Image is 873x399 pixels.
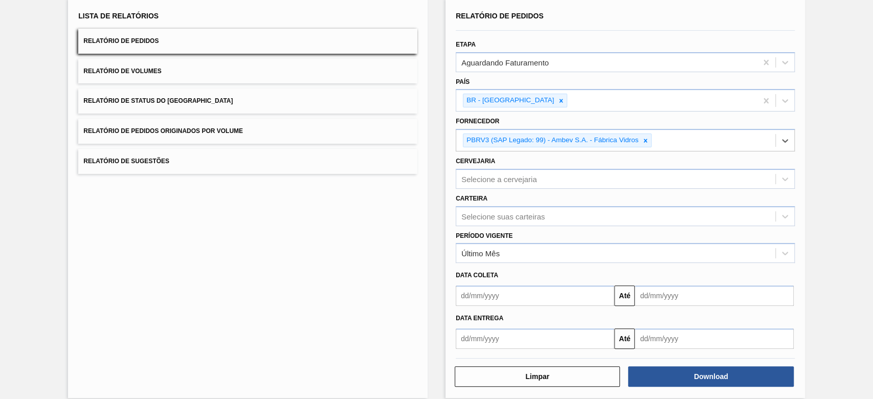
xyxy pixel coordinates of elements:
[461,249,500,258] div: Último Mês
[456,328,614,349] input: dd/mm/yyyy
[456,285,614,306] input: dd/mm/yyyy
[456,315,503,322] span: Data entrega
[83,127,243,135] span: Relatório de Pedidos Originados por Volume
[635,285,793,306] input: dd/mm/yyyy
[463,94,555,107] div: BR - [GEOGRAPHIC_DATA]
[78,149,417,174] button: Relatório de Sugestões
[456,195,487,202] label: Carteira
[456,158,495,165] label: Cervejaria
[455,366,620,387] button: Limpar
[83,68,161,75] span: Relatório de Volumes
[78,12,159,20] span: Lista de Relatórios
[456,12,544,20] span: Relatório de Pedidos
[614,328,635,349] button: Até
[461,212,545,220] div: Selecione suas carteiras
[83,158,169,165] span: Relatório de Sugestões
[456,118,499,125] label: Fornecedor
[463,134,640,147] div: PBRV3 (SAP Legado: 99) - Ambev S.A. - Fábrica Vidros
[461,174,537,183] div: Selecione a cervejaria
[635,328,793,349] input: dd/mm/yyyy
[78,88,417,114] button: Relatório de Status do [GEOGRAPHIC_DATA]
[83,37,159,45] span: Relatório de Pedidos
[78,119,417,144] button: Relatório de Pedidos Originados por Volume
[456,272,498,279] span: Data coleta
[628,366,793,387] button: Download
[78,59,417,84] button: Relatório de Volumes
[456,78,469,85] label: País
[78,29,417,54] button: Relatório de Pedidos
[614,285,635,306] button: Até
[456,41,476,48] label: Etapa
[461,58,549,66] div: Aguardando Faturamento
[456,232,512,239] label: Período Vigente
[83,97,233,104] span: Relatório de Status do [GEOGRAPHIC_DATA]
